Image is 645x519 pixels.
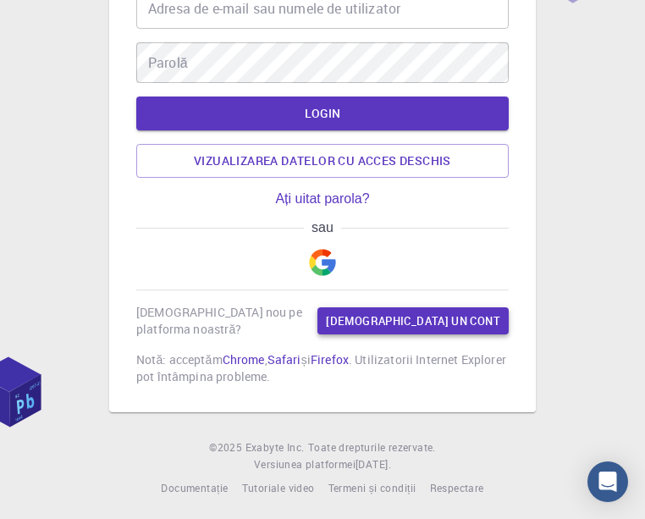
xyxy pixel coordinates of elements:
[305,103,341,124] font: LOGIN
[161,480,228,497] a: Documentație
[136,304,304,338] p: [DEMOGRAPHIC_DATA] nou pe platforma noastră?
[267,351,301,367] a: Safari
[218,440,243,454] font: 2025
[161,481,228,494] span: Documentație
[194,151,451,172] font: Vizualizarea datelor cu acces deschis
[245,439,305,456] a: Exabyte Inc.
[430,481,484,494] span: Respectare
[304,220,342,235] span: sau
[242,481,315,494] span: Tutoriale video
[328,481,416,494] span: Termeni și condiții
[275,191,369,207] a: Ați uitat parola?
[356,456,391,473] a: [DATE].
[308,439,436,456] span: Toate drepturile rezervate.
[209,439,245,456] span: ©
[587,461,628,502] div: Deschideți Intercom Messenger
[317,307,509,334] a: [DEMOGRAPHIC_DATA] un cont
[326,312,500,331] font: [DEMOGRAPHIC_DATA] un cont
[356,457,391,471] span: [DATE] .
[242,480,315,497] a: Tutoriale video
[309,249,336,276] img: Google
[430,480,484,497] a: Respectare
[311,351,349,367] a: Firefox
[223,351,265,367] a: Chrome
[245,440,305,454] span: Exabyte Inc.
[136,144,509,178] a: Vizualizarea datelor cu acces deschis
[328,480,416,497] a: Termeni și condiții
[254,456,356,473] span: Versiunea platformei
[136,351,509,385] p: Notă: acceptăm , și . Utilizatorii Internet Explorer pot întâmpina probleme.
[136,97,509,130] button: LOGIN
